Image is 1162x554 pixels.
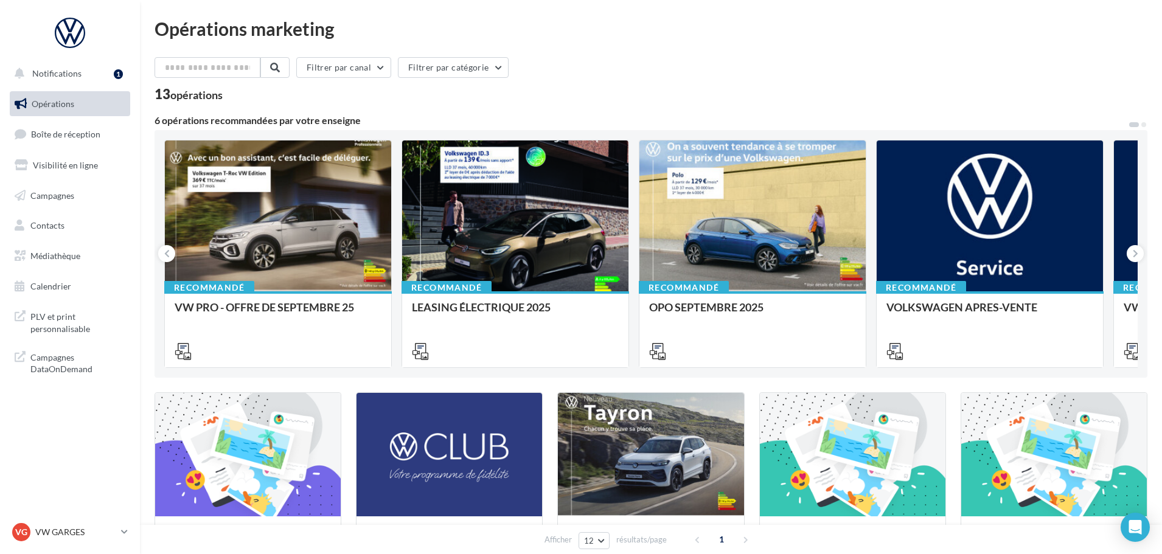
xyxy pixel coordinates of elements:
span: VG [15,526,27,538]
span: Afficher [544,534,572,545]
span: Opérations [32,99,74,109]
span: 12 [584,536,594,545]
a: VG VW GARGES [10,521,130,544]
a: PLV et print personnalisable [7,303,133,339]
div: Opérations marketing [155,19,1147,38]
span: Notifications [32,68,82,78]
div: 13 [155,88,223,101]
span: Campagnes [30,190,74,200]
span: résultats/page [616,534,667,545]
span: Calendrier [30,281,71,291]
span: 1 [712,530,731,549]
div: LEASING ÉLECTRIQUE 2025 [412,301,619,325]
div: Recommandé [639,281,729,294]
div: Recommandé [164,281,254,294]
a: Campagnes [7,183,133,209]
div: Recommandé [876,281,966,294]
div: VW PRO - OFFRE DE SEPTEMBRE 25 [175,301,381,325]
a: Boîte de réception [7,121,133,147]
button: 12 [579,532,610,549]
div: opérations [170,89,223,100]
span: Boîte de réception [31,129,100,139]
a: Campagnes DataOnDemand [7,344,133,380]
span: Contacts [30,220,64,230]
a: Visibilité en ligne [7,153,133,178]
div: 1 [114,69,123,79]
a: Calendrier [7,274,133,299]
span: PLV et print personnalisable [30,308,125,334]
a: Opérations [7,91,133,117]
div: Recommandé [402,281,492,294]
div: 6 opérations recommandées par votre enseigne [155,116,1128,125]
p: VW GARGES [35,526,116,538]
div: VOLKSWAGEN APRES-VENTE [886,301,1093,325]
button: Filtrer par canal [296,57,391,78]
span: Campagnes DataOnDemand [30,349,125,375]
a: Contacts [7,213,133,238]
a: Médiathèque [7,243,133,269]
span: Médiathèque [30,251,80,261]
div: Open Intercom Messenger [1121,513,1150,542]
span: Visibilité en ligne [33,160,98,170]
button: Filtrer par catégorie [398,57,509,78]
div: OPO SEPTEMBRE 2025 [649,301,856,325]
button: Notifications 1 [7,61,128,86]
